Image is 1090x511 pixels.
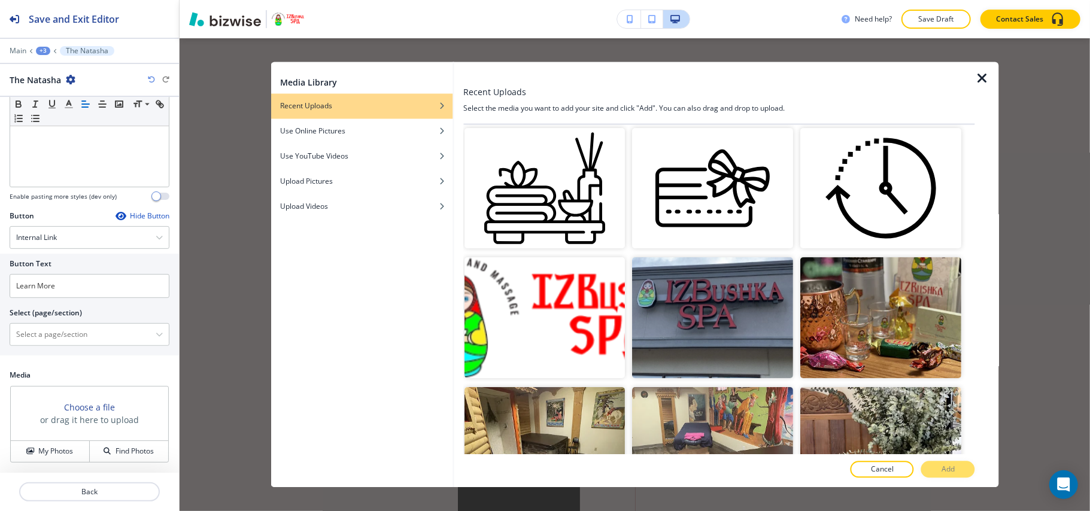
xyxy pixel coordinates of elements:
[271,119,453,144] button: Use Online Pictures
[16,232,57,243] h4: Internal Link
[10,370,169,381] h2: Media
[10,192,117,201] h4: Enable pasting more styles (dev only)
[10,211,34,221] h2: Button
[189,12,261,26] img: Bizwise Logo
[29,12,119,26] h2: Save and Exit Editor
[980,10,1080,29] button: Contact Sales
[116,446,154,457] h4: Find Photos
[36,47,50,55] button: +3
[10,324,156,345] input: Manual Input
[20,486,159,497] p: Back
[463,104,975,114] h4: Select the media you want to add your site and click "Add". You can also drag and drop to upload.
[1049,470,1078,499] div: Open Intercom Messenger
[280,101,332,112] h4: Recent Uploads
[271,194,453,220] button: Upload Videos
[280,151,348,162] h4: Use YouTube Videos
[66,47,108,55] p: The Natasha
[996,14,1043,25] p: Contact Sales
[272,13,304,26] img: Your Logo
[280,126,345,137] h4: Use Online Pictures
[855,14,892,25] h3: Need help?
[871,464,894,475] p: Cancel
[271,144,453,169] button: Use YouTube Videos
[851,461,914,478] button: Cancel
[10,47,26,55] button: Main
[271,169,453,194] button: Upload Pictures
[64,401,115,413] button: Choose a file
[10,308,82,318] h2: Select (page/section)
[10,385,169,463] div: Choose a fileor drag it here to uploadMy PhotosFind Photos
[19,482,160,501] button: Back
[10,258,51,269] h2: Button Text
[10,74,61,86] h2: The Natasha
[271,94,453,119] button: Recent Uploads
[280,177,333,187] h4: Upload Pictures
[11,441,90,462] button: My Photos
[901,10,971,29] button: Save Draft
[463,86,526,99] h3: Recent Uploads
[60,46,114,56] button: The Natasha
[90,441,168,462] button: Find Photos
[38,446,73,457] h4: My Photos
[280,77,337,89] h2: Media Library
[116,211,169,221] button: Hide Button
[280,202,328,212] h4: Upload Videos
[40,413,139,426] h3: or drag it here to upload
[917,14,955,25] p: Save Draft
